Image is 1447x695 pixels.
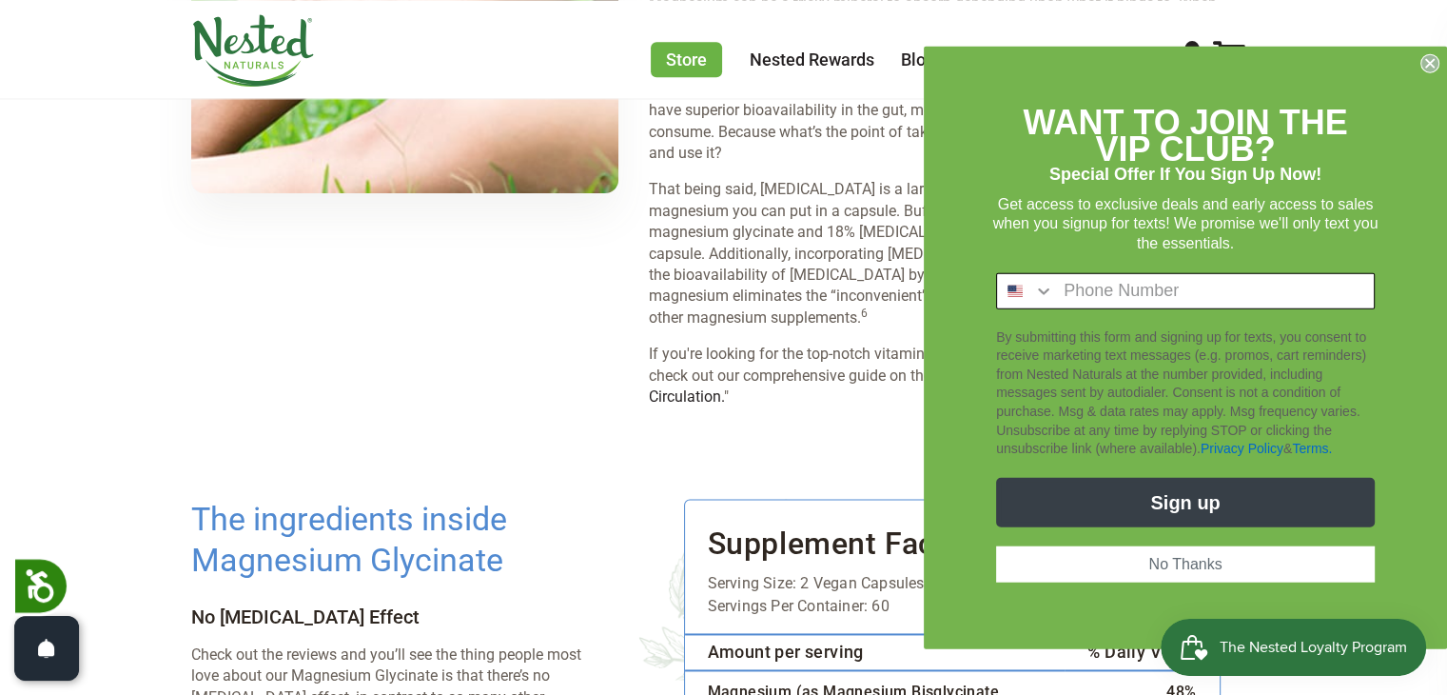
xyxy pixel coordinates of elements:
[649,179,1256,328] p: . .
[651,42,722,77] a: Store
[996,546,1375,582] button: No Thanks
[649,344,1256,407] p: If you're looking for the top-notch vitamins to support your heart health and circulation, check ...
[1161,619,1428,676] iframe: Button to open loyalty program pop-up
[1023,103,1347,169] span: WANT TO JOIN THE VIP CLUB?
[191,14,315,87] img: Nested Naturals
[996,477,1375,526] button: Sign up
[997,273,1054,308] button: Search Countries
[1065,634,1219,670] th: % Daily Value
[1054,273,1374,308] input: Phone Number
[191,499,608,580] h2: The ingredients inside Magnesium Glycinate
[993,195,1379,250] span: Get access to exclusive deals and early access to sales when you signup for texts! We promise we'...
[685,572,1220,595] div: Serving Size: 2 Vegan Capsules
[750,50,874,69] a: Nested Rewards
[14,616,79,681] button: Open
[1201,441,1283,456] a: Privacy Policy
[1420,54,1439,73] button: Close dialog
[649,180,1256,284] span: That being said, [MEDICAL_DATA] is a large compound and limits the amount of magnesium you can pu...
[649,266,1236,327] span: This form of magnesium eliminates the “inconvenient” [MEDICAL_DATA] effect that is so typical wit...
[191,606,608,629] h4: No [MEDICAL_DATA] Effect
[1007,283,1023,298] img: United States
[924,47,1447,649] div: FLYOUT Form
[861,307,868,320] sup: 6
[901,50,935,69] a: Blog
[1049,165,1321,184] span: Special Offer If You Sign Up Now!
[685,595,1220,618] div: Servings Per Container: 60
[685,634,1066,670] th: Amount per serving
[996,328,1375,458] p: By submitting this form and signing up for texts, you consent to receive marketing text messages ...
[685,500,1220,572] h3: Supplement Facts
[1292,441,1332,456] a: Terms.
